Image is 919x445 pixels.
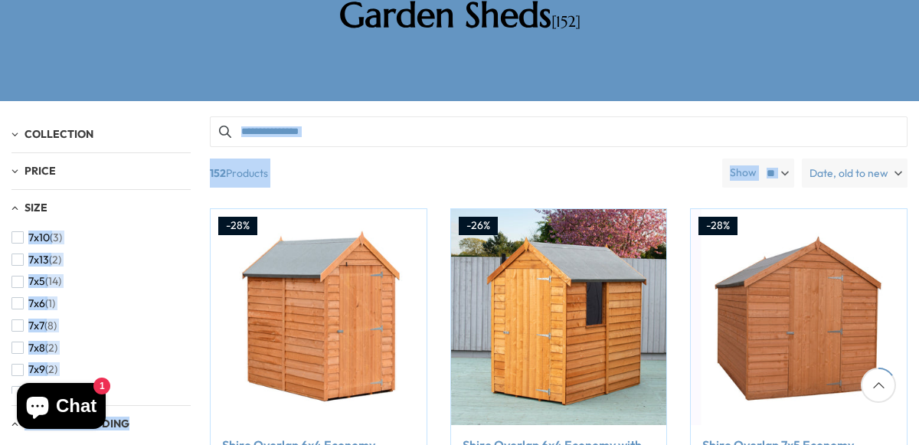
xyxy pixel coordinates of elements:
img: Shire Overlap 6x4 Economy Storage Shed - Best Shed [211,209,427,425]
div: -28% [698,217,737,235]
span: (14) [45,275,61,288]
span: 7x13 [28,254,49,267]
span: 7x6 [28,297,45,310]
button: 8x6 [11,381,64,403]
span: Collection [25,127,93,141]
button: 7x8 [11,337,57,359]
button: 7x7 [11,315,57,337]
b: 152 [210,159,226,188]
span: 7x9 [28,363,45,376]
img: Shire Overlap 7x5 Economy Storage Shed - Best Shed [691,209,907,425]
input: Search products [210,116,908,147]
img: Shire Overlap 6x4 Economy with Window Storage Shed - Best Shed [451,209,667,425]
label: Date, old to new [802,159,908,188]
span: (2) [45,342,57,355]
span: [152] [551,12,581,31]
button: 7x5 [11,270,61,293]
span: (1) [45,297,55,310]
span: Size [25,201,47,214]
div: -28% [218,217,257,235]
button: 7x10 [11,227,62,249]
span: 7x10 [28,231,50,244]
button: 7x13 [11,249,61,271]
span: 7x5 [28,275,45,288]
span: (2) [49,254,61,267]
span: (8) [44,319,57,332]
span: Date, old to new [809,159,888,188]
button: 7x9 [11,358,57,381]
span: 7x8 [28,342,45,355]
span: (2) [45,363,57,376]
button: 7x6 [11,293,55,315]
span: Price [25,164,56,178]
label: Show [730,165,757,181]
span: (3) [50,231,62,244]
inbox-online-store-chat: Shopify online store chat [12,383,110,433]
span: Products [204,159,716,188]
div: -26% [459,217,498,235]
span: 7x7 [28,319,44,332]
